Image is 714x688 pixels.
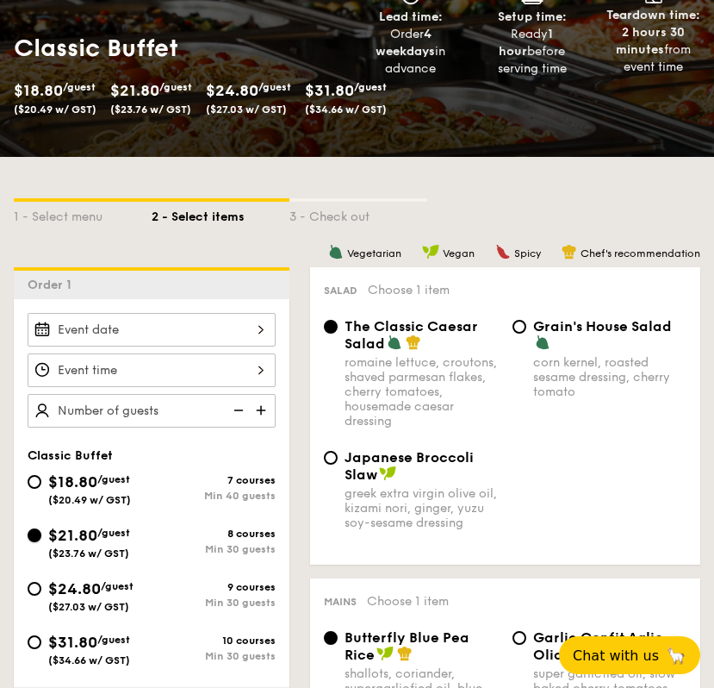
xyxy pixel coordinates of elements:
input: $31.80/guest($34.66 w/ GST)10 coursesMin 30 guests [28,635,41,649]
span: Spicy [514,247,541,260]
span: The Classic Caesar Salad [345,318,478,352]
span: $31.80 [48,633,97,652]
img: icon-vegetarian.fe4039eb.svg [387,335,402,350]
input: Garlic Confit Aglio Oliosuper garlicfied oil, slow baked cherry tomatoes, garden fresh thyme [512,631,526,645]
div: 10 courses [152,635,276,647]
span: Chat with us [573,647,659,664]
span: $21.80 [48,526,97,545]
img: icon-reduce.1d2dbef1.svg [224,394,250,427]
img: icon-spicy.37a8142b.svg [495,244,511,260]
div: 8 courses [152,528,276,540]
span: $18.80 [48,472,97,491]
div: 9 courses [152,581,276,593]
span: ($23.76 w/ GST) [48,547,129,560]
span: $18.80 [14,81,63,100]
span: ($34.66 w/ GST) [48,654,130,666]
img: icon-vegan.f8ff3823.svg [422,244,439,260]
img: icon-vegetarian.fe4039eb.svg [328,244,344,260]
div: Min 30 guests [152,597,276,609]
h1: Classic Buffet [14,33,351,64]
img: icon-vegan.f8ff3823.svg [376,646,394,661]
span: Butterfly Blue Pea Rice [345,629,469,663]
span: ($27.03 w/ GST) [48,601,129,613]
span: ($20.49 w/ GST) [48,494,131,506]
span: ($34.66 w/ GST) [305,103,387,116]
img: icon-chef-hat.a58ddaea.svg [562,244,577,260]
span: $24.80 [206,81,258,100]
img: icon-add.58712e84.svg [250,394,276,427]
span: Teardown time: [606,8,700,22]
input: The Classic Caesar Saladromaine lettuce, croutons, shaved parmesan flakes, cherry tomatoes, house... [324,320,338,334]
input: $24.80/guest($27.03 w/ GST)9 coursesMin 30 guests [28,582,41,596]
span: Choose 1 item [367,594,449,609]
div: Min 30 guests [152,650,276,662]
span: /guest [354,81,387,93]
span: /guest [159,81,192,93]
span: $21.80 [110,81,159,100]
div: Ready before serving time [478,26,586,78]
div: romaine lettuce, croutons, shaved parmesan flakes, cherry tomatoes, housemade caesar dressing [345,355,499,428]
span: Setup time: [498,9,567,24]
img: icon-vegetarian.fe4039eb.svg [535,335,550,350]
div: Min 30 guests [152,543,276,555]
div: 7 courses [152,474,276,486]
input: $21.80/guest($23.76 w/ GST)8 coursesMin 30 guests [28,529,41,542]
img: icon-chef-hat.a58ddaea.svg [406,335,421,350]
div: Order in advance [357,26,465,78]
div: 1 - Select menu [14,202,152,226]
span: $31.80 [305,81,354,100]
span: Garlic Confit Aglio Olio [533,629,663,663]
span: Salad [324,285,357,297]
input: Japanese Broccoli Slawgreek extra virgin olive oil, kizami nori, ginger, yuzu soy-sesame dressing [324,451,338,465]
span: Chef's recommendation [581,247,700,260]
span: $24.80 [48,579,101,598]
input: Event time [28,353,276,387]
input: $18.80/guest($20.49 w/ GST)7 coursesMin 40 guests [28,475,41,489]
span: Order 1 [28,278,78,292]
input: Number of guests [28,394,276,428]
input: Butterfly Blue Pea Riceshallots, coriander, supergarlicfied oil, blue pea flower [324,631,338,645]
span: ($20.49 w/ GST) [14,103,96,116]
span: /guest [63,81,96,93]
span: Grain's House Salad [533,318,672,335]
span: /guest [101,580,133,592]
span: Vegan [443,247,475,260]
span: ($23.76 w/ GST) [110,103,191,116]
span: /guest [97,527,130,539]
img: icon-vegan.f8ff3823.svg [379,466,396,481]
strong: 2 hours 30 minutes [616,25,685,57]
div: Min 40 guests [152,490,276,502]
input: Event date [28,313,276,347]
div: from event time [599,24,707,76]
span: Choose 1 item [368,283,450,297]
div: 2 - Select items [152,202,289,226]
span: Mains [324,596,357,608]
span: Japanese Broccoli Slaw [345,449,474,483]
span: Classic Buffet [28,448,113,463]
span: /guest [97,634,130,646]
div: corn kernel, roasted sesame dressing, cherry tomato [533,355,687,399]
span: 🦙 [666,646,686,666]
span: ($27.03 w/ GST) [206,103,287,116]
span: /guest [258,81,291,93]
span: /guest [97,473,130,485]
img: icon-chef-hat.a58ddaea.svg [397,646,413,661]
div: greek extra virgin olive oil, kizami nori, ginger, yuzu soy-sesame dressing [345,486,499,530]
div: 3 - Check out [289,202,427,226]
input: Grain's House Saladcorn kernel, roasted sesame dressing, cherry tomato [512,320,526,334]
button: Chat with us🦙 [559,636,700,674]
span: Vegetarian [347,247,401,260]
span: Lead time: [379,9,443,24]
